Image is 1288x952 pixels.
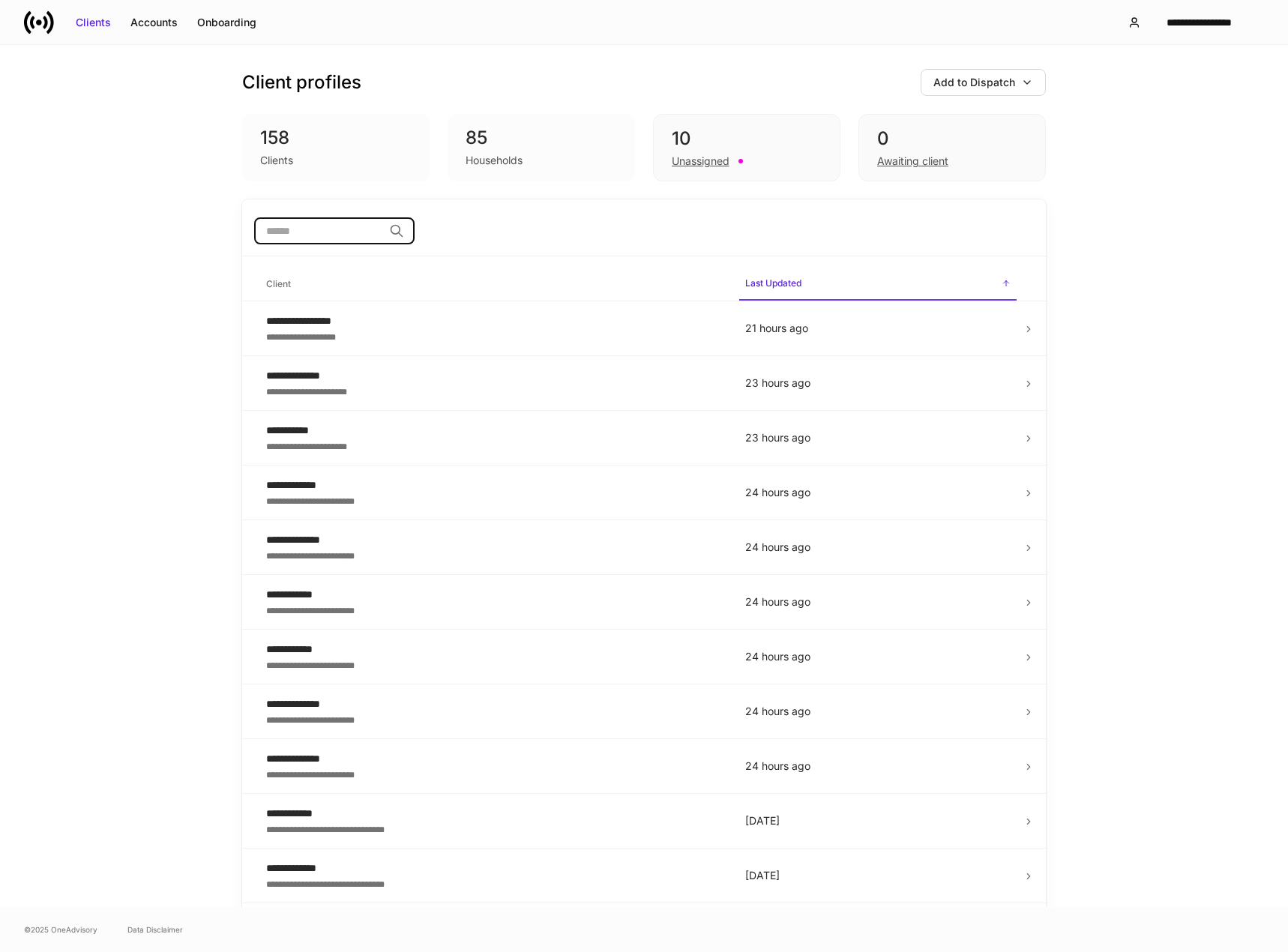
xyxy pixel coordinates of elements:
div: Unassigned [672,154,729,169]
div: 0Awaiting client [858,114,1046,181]
h6: Last Updated [745,276,801,290]
p: 23 hours ago [745,430,1011,445]
p: 24 hours ago [745,540,1011,555]
p: 24 hours ago [745,485,1011,500]
p: 24 hours ago [745,704,1011,719]
div: Clients [76,15,111,30]
span: © 2025 OneAdvisory [24,924,97,936]
button: Add to Dispatch [921,69,1046,96]
div: Clients [260,153,293,168]
div: 10 [672,127,822,151]
p: [DATE] [745,868,1011,883]
div: 0 [877,127,1027,151]
button: Onboarding [187,10,266,34]
p: 21 hours ago [745,321,1011,336]
div: 85 [466,126,617,150]
p: 24 hours ago [745,759,1011,774]
button: Clients [66,10,121,34]
div: 10Unassigned [653,114,840,181]
div: Awaiting client [877,154,948,169]
div: Accounts [130,15,178,30]
div: Onboarding [197,15,256,30]
div: Add to Dispatch [933,75,1015,90]
div: 158 [260,126,412,150]
p: [DATE] [745,813,1011,828]
a: Data Disclaimer [127,924,183,936]
p: 24 hours ago [745,594,1011,609]
span: Client [260,269,727,300]
h6: Client [266,277,291,291]
div: Households [466,153,523,168]
button: Accounts [121,10,187,34]
span: Last Updated [739,268,1017,301]
p: 23 hours ago [745,376,1011,391]
h3: Client profiles [242,70,361,94]
p: 24 hours ago [745,649,1011,664]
